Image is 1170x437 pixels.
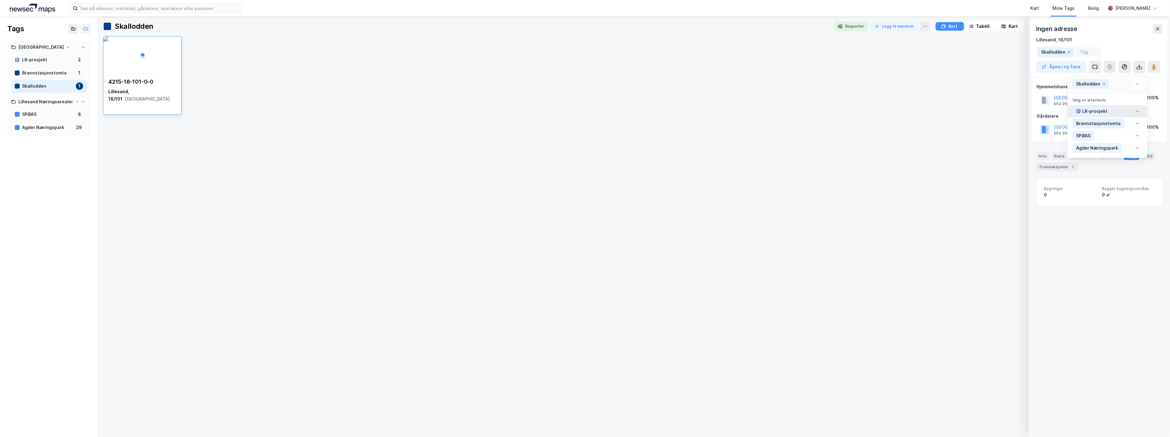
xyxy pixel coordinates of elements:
div: Skallodden [22,82,73,90]
a: Agder Næringspark29 [11,121,87,134]
div: Skallodden [115,21,153,31]
div: Transaksjoner [1036,162,1078,171]
div: Skallodden [1041,48,1065,56]
div: 0 [1044,191,1097,199]
div: Kart [1030,5,1039,12]
iframe: Chat Widget [1139,408,1170,437]
button: Eksporter [834,21,868,31]
div: SPØAS [22,111,73,118]
div: ESG [1142,152,1155,160]
span: Bygninger [1044,186,1097,191]
div: 29 [75,124,83,131]
div: Lillesand, 18/101 [108,88,176,103]
div: Lillesand, 18/101 [1036,36,1072,44]
div: 100% [1147,94,1159,101]
div: Kontrollprogram for chat [1139,408,1170,437]
div: Bolig [1088,5,1099,12]
div: Agder Næringspark [22,124,72,131]
div: Lillesand Næringsarealer [18,98,73,106]
div: 964 965 404 [1054,101,1079,106]
div: Mine Tags [1052,5,1075,12]
div: Tabell [976,23,990,30]
div: Ingen adresse [1036,24,1079,34]
div: 100% [1147,123,1159,131]
div: LK-prosjekt [1082,108,1107,115]
div: Skallodden [1076,80,1100,88]
button: Legg til eiendom [871,21,918,31]
div: Brannstasjonstomta [22,69,73,77]
div: [PERSON_NAME] [1115,5,1150,12]
div: [GEOGRAPHIC_DATA] [18,44,64,51]
div: Kart [1009,23,1018,30]
input: Tag [1080,49,1097,55]
span: [GEOGRAPHIC_DATA] [125,96,170,101]
img: logo.a4113a55bc3d86da70a041830d287a7e.svg [10,4,55,13]
a: Skallodden1 [11,80,87,93]
div: 1 [76,82,83,90]
div: 1 [1070,164,1076,170]
div: LK-prosjekt [22,56,73,64]
div: Agder Næringspark [1076,144,1118,152]
a: SPØAS8 [11,108,87,121]
div: Eiere [1052,152,1067,160]
div: Velg et alternativ [1068,94,1147,103]
div: Hjemmelshaver [1037,83,1162,90]
span: Bygget bygningsområde [1102,186,1155,191]
input: Søk på adresse, matrikkel, gårdeiere, leietakere eller personer [78,4,241,13]
div: 0 ㎡ [1102,191,1155,199]
div: Brannstasjonstomta [1076,120,1121,127]
a: Brannstasjonstomta1 [11,67,87,79]
div: Gårdeiere [1037,112,1162,120]
button: Åpne i ny fane [1036,61,1087,73]
div: Info [1036,152,1049,160]
div: 2 [76,56,83,63]
a: LK-prosjekt2 [11,54,87,66]
div: 1 [76,69,83,77]
div: 964 965 404 [1054,131,1079,136]
div: 4215-18-101-0-0 [108,78,176,85]
div: SPØAS [1076,132,1091,139]
div: Tags [7,24,24,34]
div: 8 [76,111,83,118]
div: Kort [948,23,957,30]
img: 256x120 [103,36,108,41]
